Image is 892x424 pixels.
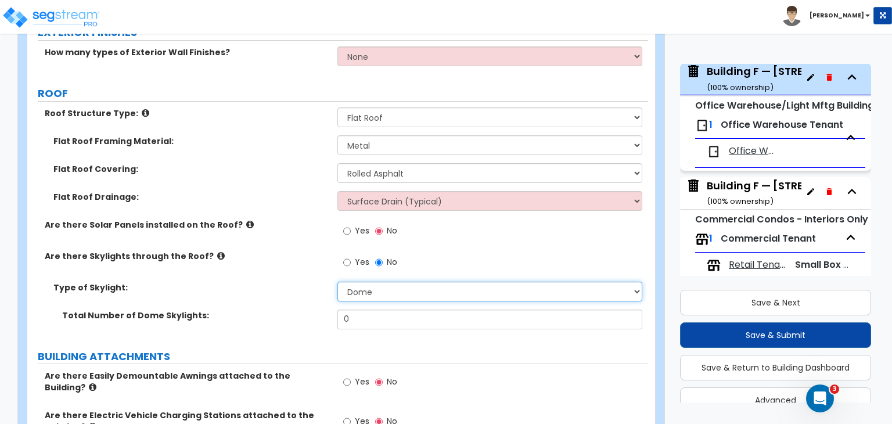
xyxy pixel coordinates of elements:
[53,135,329,147] label: Flat Roof Framing Material:
[53,282,329,293] label: Type of Skylight:
[707,258,721,272] img: tenants.png
[686,64,701,79] img: building.svg
[45,250,329,262] label: Are there Skylights through the Roof?
[721,232,816,245] span: Commercial Tenant
[387,376,397,387] span: No
[246,220,254,229] i: click for more info!
[355,225,369,236] span: Yes
[707,82,774,93] small: ( 100 % ownership)
[355,376,369,387] span: Yes
[709,232,713,245] span: 1
[810,11,864,20] b: [PERSON_NAME]
[721,118,843,131] span: Office Warehouse Tenant
[38,86,648,101] label: ROOF
[343,225,351,238] input: Yes
[375,256,383,269] input: No
[2,6,100,29] img: logo_pro_r.png
[695,118,709,132] img: door.png
[695,99,874,112] small: Office Warehouse/Light Mftg Building
[707,178,877,208] div: Building F — [STREET_ADDRESS]
[343,376,351,389] input: Yes
[53,191,329,203] label: Flat Roof Drainage:
[387,225,397,236] span: No
[686,178,701,193] img: building.svg
[355,256,369,268] span: Yes
[680,290,871,315] button: Save & Next
[375,376,383,389] input: No
[806,385,834,412] iframe: Intercom live chat
[142,109,149,117] i: click for more info!
[686,64,801,94] span: Building F — 9155 & 9159 Wallisville Rd
[45,370,329,393] label: Are there Easily Demountable Awnings attached to the Building?
[686,178,801,208] span: Building F — 9155 & 9159 Wallisville Rd
[782,6,802,26] img: avatar.png
[709,118,713,131] span: 1
[830,385,839,394] span: 3
[707,196,774,207] small: ( 100 % ownership)
[707,145,721,159] img: door.png
[707,64,877,94] div: Building F — [STREET_ADDRESS]
[89,383,96,391] i: click for more info!
[343,256,351,269] input: Yes
[729,145,778,158] span: Office Warehouse Tenant
[53,163,329,175] label: Flat Roof Covering:
[680,322,871,348] button: Save & Submit
[695,213,868,226] small: Commercial Condos - Interiors Only
[680,387,871,413] button: Advanced
[680,355,871,380] button: Save & Return to Building Dashboard
[387,256,397,268] span: No
[45,107,329,119] label: Roof Structure Type:
[729,258,787,272] span: Retail Tenant
[375,225,383,238] input: No
[695,232,709,246] img: tenants.png
[45,219,329,231] label: Are there Solar Panels installed on the Roof?
[45,46,329,58] label: How many types of Exterior Wall Finishes?
[38,349,648,364] label: BUILDING ATTACHMENTS
[62,310,329,321] label: Total Number of Dome Skylights:
[217,251,225,260] i: click for more info!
